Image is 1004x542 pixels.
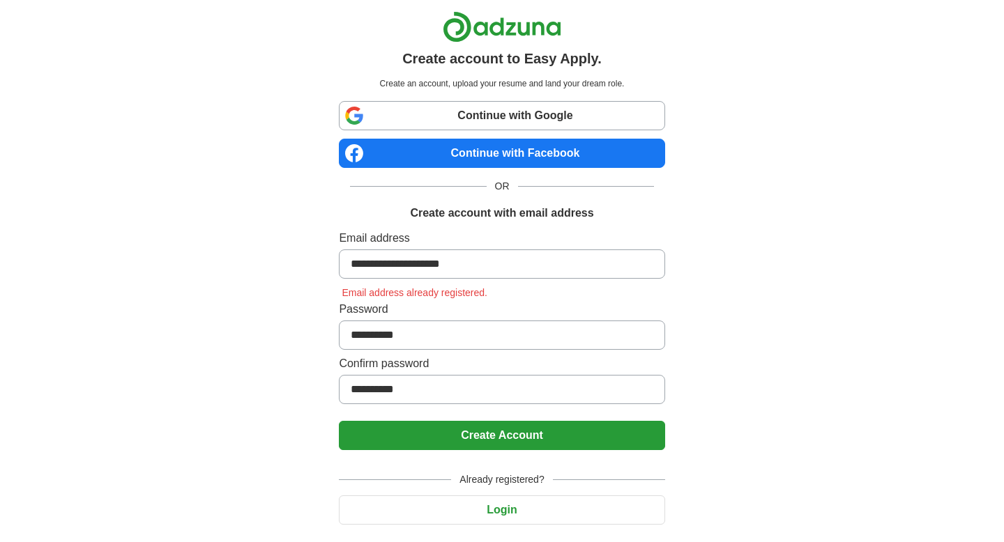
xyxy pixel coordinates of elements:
[339,504,664,516] a: Login
[339,421,664,450] button: Create Account
[339,301,664,318] label: Password
[339,495,664,525] button: Login
[443,11,561,42] img: Adzuna logo
[402,48,602,69] h1: Create account to Easy Apply.
[410,205,593,222] h1: Create account with email address
[451,472,552,487] span: Already registered?
[339,287,490,298] span: Email address already registered.
[339,355,664,372] label: Confirm password
[487,179,518,194] span: OR
[339,101,664,130] a: Continue with Google
[339,230,664,247] label: Email address
[339,139,664,168] a: Continue with Facebook
[342,77,662,90] p: Create an account, upload your resume and land your dream role.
